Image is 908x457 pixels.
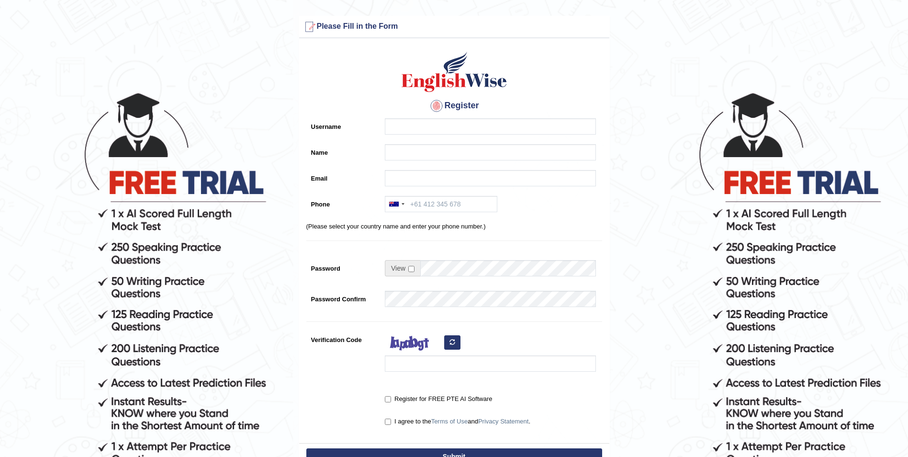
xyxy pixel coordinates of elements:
[306,170,381,183] label: Email
[302,19,607,34] h3: Please Fill in the Form
[478,418,529,425] a: Privacy Statement
[306,331,381,344] label: Verification Code
[385,196,407,212] div: Australia: +61
[385,396,391,402] input: Register for FREE PTE AI Software
[385,417,530,426] label: I agree to the and .
[306,118,381,131] label: Username
[385,394,492,404] label: Register for FREE PTE AI Software
[400,50,509,93] img: Logo of English Wise create a new account for intelligent practice with AI
[306,98,602,114] h4: Register
[306,222,602,231] p: (Please select your country name and enter your phone number.)
[306,196,381,209] label: Phone
[306,144,381,157] label: Name
[431,418,468,425] a: Terms of Use
[385,419,391,425] input: I agree to theTerms of UseandPrivacy Statement.
[306,260,381,273] label: Password
[306,291,381,304] label: Password Confirm
[385,196,497,212] input: +61 412 345 678
[408,266,415,272] input: Show/Hide Password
